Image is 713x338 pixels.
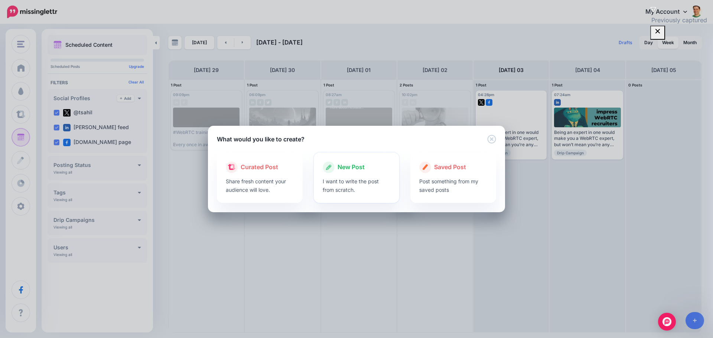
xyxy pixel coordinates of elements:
[217,135,305,144] h5: What would you like to create?
[228,164,235,170] img: curate.png
[323,177,391,194] p: I want to write the post from scratch.
[226,177,294,194] p: Share fresh content your audience will love.
[487,135,496,144] button: Close
[434,163,466,172] span: Saved Post
[419,177,487,194] p: Post something from my saved posts
[338,163,365,172] span: New Post
[241,163,278,172] span: Curated Post
[423,164,428,170] img: create.png
[658,313,676,331] div: Open Intercom Messenger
